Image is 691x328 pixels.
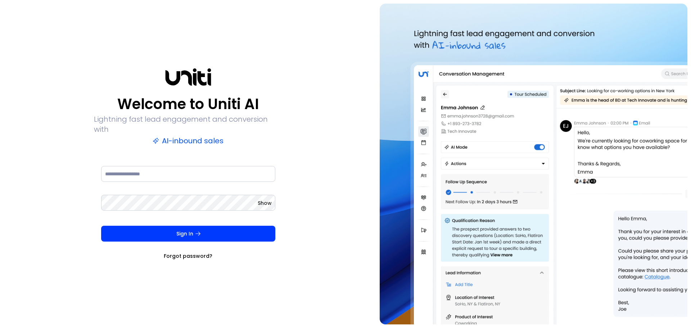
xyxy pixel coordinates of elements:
[258,199,272,207] button: Show
[101,226,275,242] button: Sign In
[380,4,687,324] img: auth-hero.png
[153,136,223,146] p: AI-inbound sales
[164,252,212,260] a: Forgot password?
[94,114,283,134] p: Lightning fast lead engagement and conversion with
[117,95,259,113] p: Welcome to Uniti AI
